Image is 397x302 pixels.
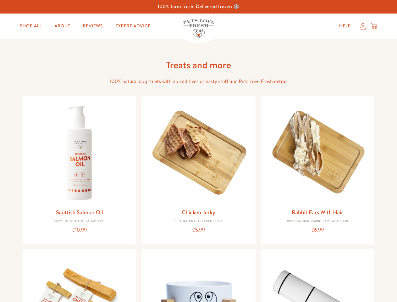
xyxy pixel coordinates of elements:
a: About [49,20,75,32]
div: £5.99 [146,226,251,234]
div: £10.99 [28,226,132,234]
a: Rabbit Ears With Hair [292,208,343,216]
img: Scottish Salmon Oil [28,101,132,205]
div: 100% Natural Chicken Jerky [146,220,251,223]
a: Expert Advice [110,20,156,32]
div: Premium Scottish Salmon Oil [28,220,132,223]
div: £6.99 [266,226,370,234]
a: Shop All [15,20,47,32]
a: Reviews [78,20,108,32]
img: Chicken Jerky [146,101,251,205]
h1: Treats and more [98,59,299,71]
div: 100% Natural Rabbit Ears with hair [266,220,370,223]
img: Pets Love Fresh [183,19,214,38]
a: Chicken Jerky [182,208,215,216]
img: Rabbit Ears With Hair [266,101,370,205]
span: 100% natural dog treats with no additives or nasty stuff and Pets Love Fresh extras [110,78,287,85]
a: Help [334,20,356,32]
a: Scottish Salmon Oil [56,208,103,216]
